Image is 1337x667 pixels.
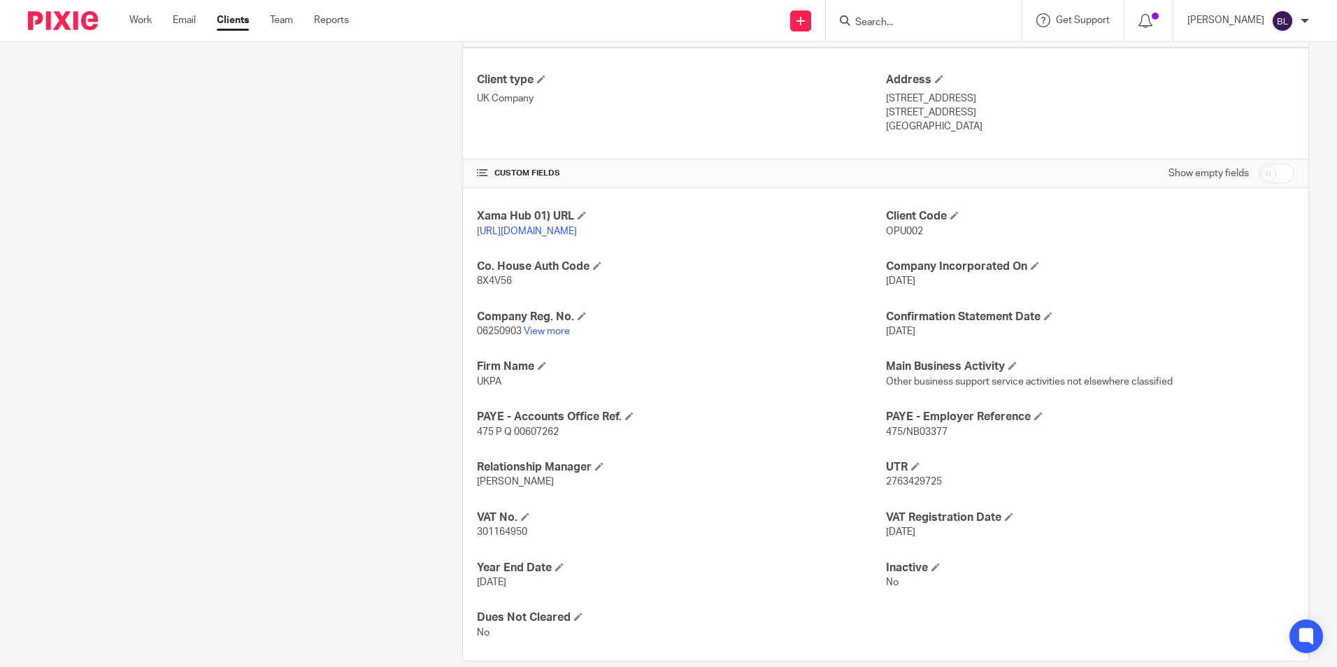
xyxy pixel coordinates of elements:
h4: Client type [477,73,885,87]
p: UK Company [477,92,885,106]
a: [URL][DOMAIN_NAME] [477,227,577,236]
a: Work [129,13,152,27]
h4: VAT No. [477,510,885,525]
h4: Confirmation Statement Date [886,310,1294,324]
span: Get Support [1056,15,1110,25]
h4: Relationship Manager [477,460,885,475]
p: [STREET_ADDRESS] [886,106,1294,120]
img: svg%3E [1271,10,1294,32]
input: Search [854,17,980,29]
span: [DATE] [886,527,915,537]
h4: Firm Name [477,359,885,374]
span: 8X4V56 [477,276,512,286]
span: [DATE] [886,327,915,336]
h4: Xama Hub 01) URL [477,209,885,224]
img: Pixie [28,11,98,30]
label: Show empty fields [1168,166,1249,180]
h4: Address [886,73,1294,87]
span: 06250903 [477,327,522,336]
a: Clients [217,13,249,27]
span: Other business support service activities not elsewhere classified [886,377,1173,387]
a: Email [173,13,196,27]
span: No [886,578,899,587]
h4: PAYE - Employer Reference [886,410,1294,424]
h4: Year End Date [477,561,885,575]
h4: PAYE - Accounts Office Ref. [477,410,885,424]
span: OPU002 [886,227,923,236]
a: View more [524,327,570,336]
p: [STREET_ADDRESS] [886,92,1294,106]
span: 475 P Q 00607262 [477,427,559,437]
span: [DATE] [477,578,506,587]
h4: Client Code [886,209,1294,224]
h4: Co. House Auth Code [477,259,885,274]
h4: Company Reg. No. [477,310,885,324]
h4: UTR [886,460,1294,475]
span: [PERSON_NAME] [477,477,554,487]
p: [GEOGRAPHIC_DATA] [886,120,1294,134]
a: Reports [314,13,349,27]
h4: Inactive [886,561,1294,575]
span: No [477,628,489,638]
span: 301164950 [477,527,527,537]
span: 2763429725 [886,477,942,487]
p: [PERSON_NAME] [1187,13,1264,27]
span: 475/NB03377 [886,427,948,437]
h4: Dues Not Cleared [477,610,885,625]
h4: VAT Registration Date [886,510,1294,525]
h4: Main Business Activity [886,359,1294,374]
h4: CUSTOM FIELDS [477,168,885,179]
a: Team [270,13,293,27]
span: UKPA [477,377,501,387]
h4: Company Incorporated On [886,259,1294,274]
span: [DATE] [886,276,915,286]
